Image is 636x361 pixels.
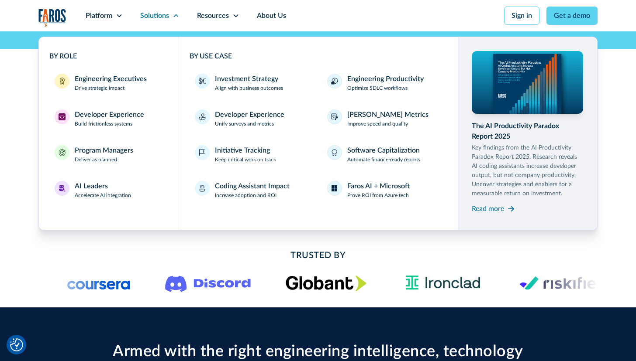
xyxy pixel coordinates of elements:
a: Developer ExperienceUnify surveys and metrics [190,104,315,133]
a: The AI Productivity Paradox Report 2025Key findings from the AI Productivity Paradox Report 2025.... [472,51,584,216]
div: Faros AI + Microsoft [347,181,410,191]
img: Ironclad Logo [401,272,484,293]
p: Accelerate AI integration [75,191,131,199]
img: Logo of the risk management platform Riskified. [519,276,606,290]
a: [PERSON_NAME] MetricsImprove speed and quality [322,104,447,133]
a: Get a demo [546,7,598,25]
a: Program ManagersProgram ManagersDeliver as planned [49,140,168,169]
a: Engineering ProductivityOptimize SDLC workflows [322,68,447,97]
p: Drive strategic impact [75,84,124,92]
a: Developer ExperienceDeveloper ExperienceBuild frictionless systems [49,104,168,133]
p: Improve speed and quality [347,120,408,128]
div: BY ROLE [49,51,168,61]
p: Keep critical work on track [215,156,276,163]
p: Prove ROI from Azure tech [347,191,409,199]
div: Solutions [140,10,169,21]
div: BY USE CASE [190,51,447,61]
p: Optimize SDLC workflows [347,84,408,92]
div: Engineering Executives [75,74,147,84]
p: Unify surveys and metrics [215,120,274,128]
p: Key findings from the AI Productivity Paradox Report 2025. Research reveals AI coding assistants ... [472,143,584,198]
a: home [38,9,66,27]
div: Engineering Productivity [347,74,424,84]
div: Software Capitalization [347,145,420,156]
nav: Solutions [38,31,598,230]
div: [PERSON_NAME] Metrics [347,109,429,120]
a: Initiative TrackingKeep critical work on track [190,140,315,169]
a: Engineering ExecutivesEngineering ExecutivesDrive strategic impact [49,68,168,97]
div: Platform [86,10,112,21]
div: Investment Strategy [215,74,278,84]
img: Revisit consent button [10,338,23,351]
div: Resources [197,10,229,21]
div: Initiative Tracking [215,145,270,156]
a: AI LeadersAI LeadersAccelerate AI integration [49,176,168,204]
p: Build frictionless systems [75,120,132,128]
img: Engineering Executives [59,78,66,85]
a: Faros AI + MicrosoftProve ROI from Azure tech [322,176,447,204]
img: Logo of the communication platform Discord. [165,274,251,292]
img: Logo of the analytics and reporting company Faros. [38,9,66,27]
a: Software CapitalizationAutomate finance-ready reports [322,140,447,169]
button: Cookie Settings [10,338,23,351]
a: Coding Assistant ImpactIncrease adoption and ROI [190,176,315,204]
p: Align with business outcomes [215,84,283,92]
div: Developer Experience [75,109,144,120]
div: Program Managers [75,145,133,156]
img: Globant's logo [286,275,366,291]
img: Logo of the online learning platform Coursera. [67,276,130,290]
img: Developer Experience [59,113,66,120]
a: Investment StrategyAlign with business outcomes [190,68,315,97]
div: Developer Experience [215,109,284,120]
div: AI Leaders [75,181,108,191]
img: AI Leaders [59,185,66,192]
h2: Trusted By [108,249,528,262]
p: Automate finance-ready reports [347,156,420,163]
a: Sign in [504,7,539,25]
p: Increase adoption and ROI [215,191,277,199]
div: Coding Assistant Impact [215,181,290,191]
div: The AI Productivity Paradox Report 2025 [472,121,584,142]
div: Read more [472,204,504,214]
img: Program Managers [59,149,66,156]
p: Deliver as planned [75,156,117,163]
